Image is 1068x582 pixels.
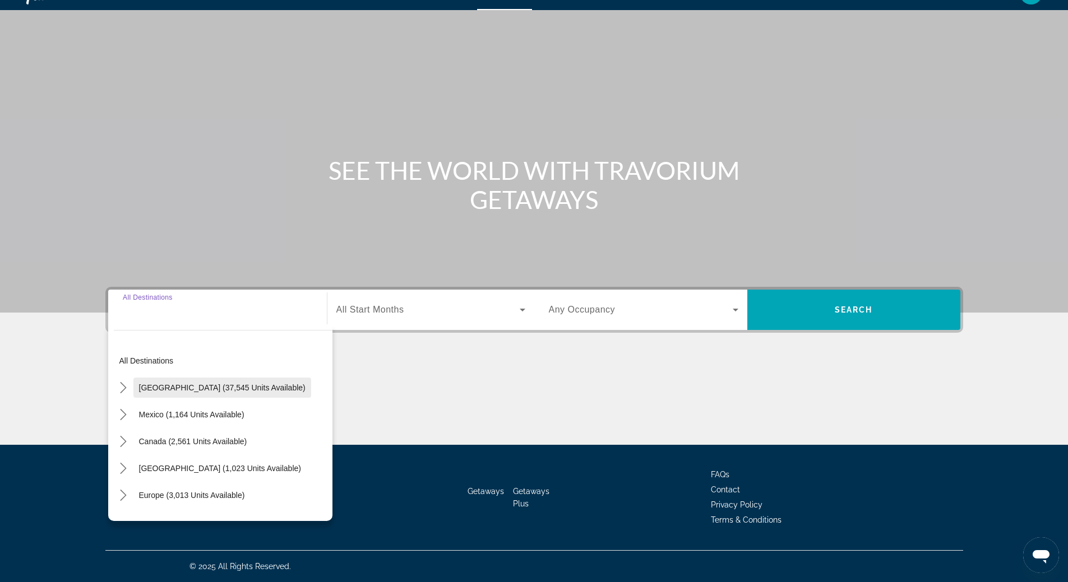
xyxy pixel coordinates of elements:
[114,405,133,425] button: Toggle Mexico (1,164 units available) submenu
[114,486,133,505] button: Toggle Europe (3,013 units available) submenu
[119,356,174,365] span: All destinations
[114,351,332,371] button: Select destination: All destinations
[139,437,247,446] span: Canada (2,561 units available)
[835,305,873,314] span: Search
[108,290,960,330] div: Search widget
[711,500,762,509] a: Privacy Policy
[324,156,745,214] h1: SEE THE WORLD WITH TRAVORIUM GETAWAYS
[1023,537,1059,573] iframe: Botón para iniciar la ventana de mensajería
[114,513,133,532] button: Toggle Australia (218 units available) submenu
[747,290,960,330] button: Search
[123,294,173,301] span: All Destinations
[133,485,251,505] button: Select destination: Europe (3,013 units available)
[108,324,332,521] div: Destination options
[133,404,250,425] button: Select destination: Mexico (1,164 units available)
[189,562,291,571] span: © 2025 All Rights Reserved.
[139,491,245,500] span: Europe (3,013 units available)
[114,459,133,478] button: Toggle Caribbean & Atlantic Islands (1,023 units available) submenu
[123,304,312,317] input: Select destination
[549,305,616,314] span: Any Occupancy
[711,470,729,479] a: FAQs
[336,305,404,314] span: All Start Months
[114,432,133,451] button: Toggle Canada (2,561 units available) submenu
[139,410,244,419] span: Mexico (1,164 units available)
[139,464,301,473] span: [GEOGRAPHIC_DATA] (1,023 units available)
[133,458,307,478] button: Select destination: Caribbean & Atlantic Islands (1,023 units available)
[133,378,311,398] button: Select destination: United States (37,545 units available)
[133,431,253,451] button: Select destination: Canada (2,561 units available)
[133,512,300,532] button: Select destination: Australia (218 units available)
[139,383,306,392] span: [GEOGRAPHIC_DATA] (37,545 units available)
[468,487,504,496] a: Getaways
[711,485,740,494] a: Contact
[114,378,133,398] button: Toggle United States (37,545 units available) submenu
[711,515,782,524] a: Terms & Conditions
[513,487,549,508] a: Getaways Plus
